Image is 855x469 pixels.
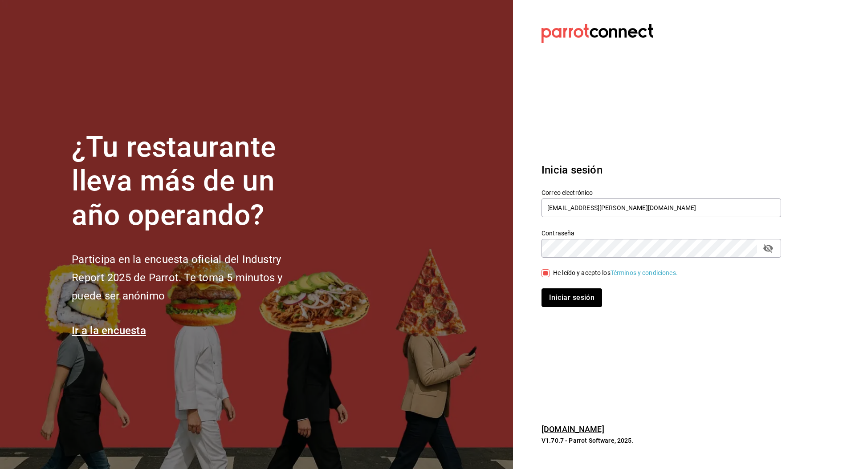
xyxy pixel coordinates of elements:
[541,230,781,236] label: Contraseña
[553,268,678,278] div: He leído y acepto los
[761,241,776,256] button: passwordField
[72,324,146,337] a: Ir a la encuesta
[72,251,312,305] h2: Participa en la encuesta oficial del Industry Report 2025 de Parrot. Te toma 5 minutos y puede se...
[541,189,781,195] label: Correo electrónico
[611,269,678,276] a: Términos y condiciones.
[72,130,312,233] h1: ¿Tu restaurante lleva más de un año operando?
[541,162,781,178] h3: Inicia sesión
[541,436,781,445] p: V1.70.7 - Parrot Software, 2025.
[541,198,781,217] input: Ingresa tu correo electrónico
[541,288,602,307] button: Iniciar sesión
[541,425,604,434] a: [DOMAIN_NAME]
